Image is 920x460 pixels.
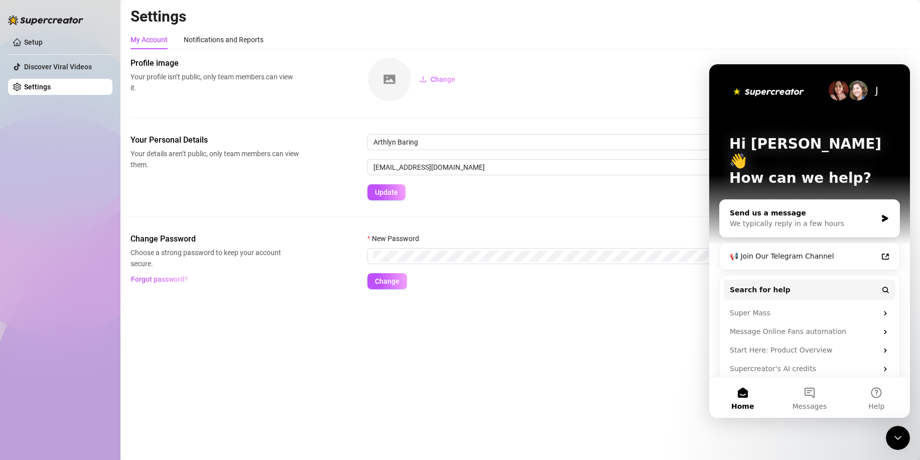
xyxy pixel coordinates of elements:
[131,275,188,283] span: Forgot password?
[130,247,299,269] span: Choose a strong password to keep your account secure.
[375,188,398,196] span: Update
[367,134,910,150] input: Enter name
[130,71,299,93] span: Your profile isn’t public, only team members can view it.
[412,71,463,87] button: Change
[367,184,406,200] button: Update
[420,76,427,83] span: upload
[373,251,895,262] input: New Password
[130,134,299,146] span: Your Personal Details
[8,15,83,25] img: logo-BBDzfeDw.svg
[130,271,188,287] button: Forgot password?
[184,34,264,45] div: Notifications and Reports
[367,273,407,289] button: Change
[24,83,51,91] a: Settings
[24,63,92,71] a: Discover Viral Videos
[886,426,910,450] iframe: Intercom live chat
[368,58,411,101] img: square-placeholder.png
[375,277,400,285] span: Change
[367,233,426,244] label: New Password
[130,233,299,245] span: Change Password
[709,64,910,418] iframe: Intercom live chat
[367,159,910,175] input: Enter new email
[130,57,299,69] span: Profile image
[24,38,43,46] a: Setup
[130,7,910,26] h2: Settings
[130,148,299,170] span: Your details aren’t public, only team members can view them.
[130,34,168,45] div: My Account
[431,75,455,83] span: Change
